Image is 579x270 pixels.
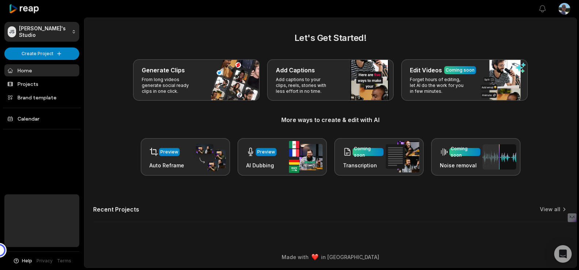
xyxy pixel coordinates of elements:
div: Coming soon [354,145,382,159]
h3: Auto Reframe [149,161,184,169]
h3: Generate Clips [142,66,185,75]
img: heart emoji [312,254,318,261]
img: transcription.png [386,141,419,172]
h3: Add Captions [276,66,315,75]
div: Open Intercom Messenger [554,245,572,263]
a: Home [4,64,79,76]
div: Preview [160,149,178,155]
a: Terms [57,258,71,264]
h2: Let's Get Started! [93,31,568,45]
h2: Recent Projects [93,206,139,213]
h3: Transcription [343,161,384,169]
p: Forget hours of editing, let AI do the work for you in few minutes. [410,77,466,94]
a: Calendar [4,113,79,125]
a: Brand template [4,91,79,103]
p: Add captions to your clips, reels, stories with less effort in no time. [276,77,332,94]
a: Privacy [37,258,53,264]
a: View all [540,206,560,213]
img: ai_dubbing.png [289,141,323,173]
a: Projects [4,78,79,90]
span: Help [22,258,32,264]
div: JS [8,26,16,37]
button: Help [13,258,32,264]
div: Preview [257,149,275,155]
div: Made with in [GEOGRAPHIC_DATA] [91,253,570,261]
h3: Noise removal [440,161,480,169]
h3: AI Dubbing [246,161,277,169]
button: Create Project [4,47,79,60]
h3: Edit Videos [410,66,442,75]
img: auto_reframe.png [192,143,226,171]
div: Coming soon [446,67,475,73]
h3: More ways to create & edit with AI [93,115,568,124]
div: Coming soon [451,145,479,159]
p: From long videos generate social ready clips in one click. [142,77,198,94]
p: [PERSON_NAME]'s Studio [19,25,69,38]
img: noise_removal.png [483,144,516,170]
